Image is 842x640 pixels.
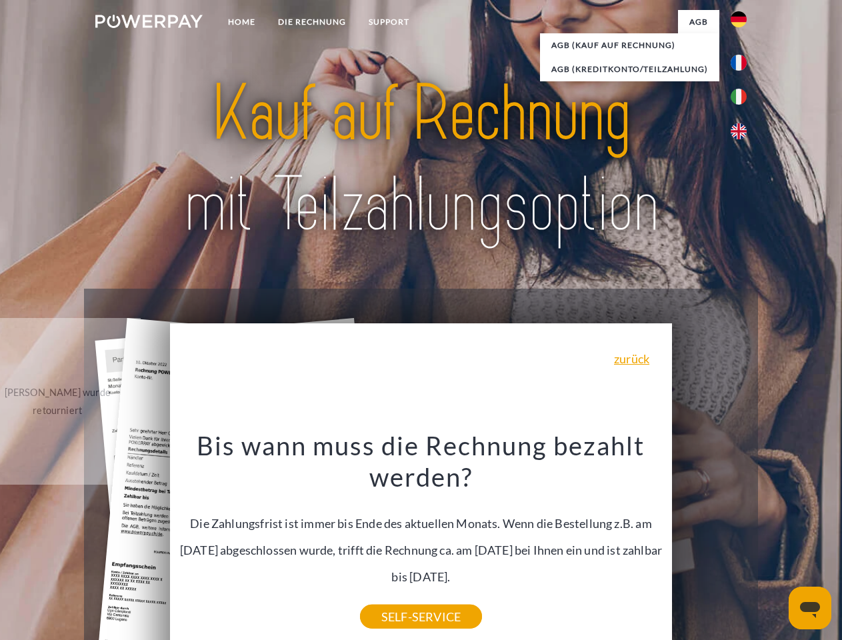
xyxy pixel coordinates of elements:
[731,11,747,27] img: de
[360,605,482,629] a: SELF-SERVICE
[95,15,203,28] img: logo-powerpay-white.svg
[614,353,649,365] a: zurück
[178,429,665,493] h3: Bis wann muss die Rechnung bezahlt werden?
[540,33,719,57] a: AGB (Kauf auf Rechnung)
[731,123,747,139] img: en
[789,587,831,629] iframe: Schaltfläche zum Öffnen des Messaging-Fensters
[267,10,357,34] a: DIE RECHNUNG
[127,64,715,255] img: title-powerpay_de.svg
[357,10,421,34] a: SUPPORT
[678,10,719,34] a: agb
[731,89,747,105] img: it
[178,429,665,617] div: Die Zahlungsfrist ist immer bis Ende des aktuellen Monats. Wenn die Bestellung z.B. am [DATE] abg...
[217,10,267,34] a: Home
[540,57,719,81] a: AGB (Kreditkonto/Teilzahlung)
[731,55,747,71] img: fr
